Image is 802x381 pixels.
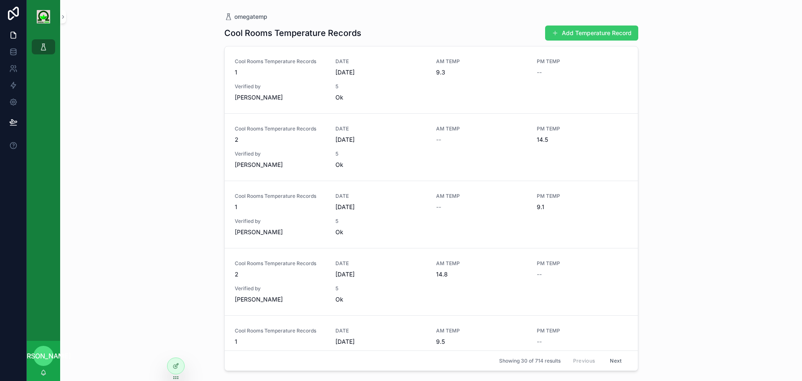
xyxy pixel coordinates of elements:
[436,338,527,346] span: 9.5
[235,295,325,304] span: [PERSON_NAME]
[537,260,627,267] span: PM TEMP
[436,193,527,199] span: AM TEMP
[436,125,527,132] span: AM TEMP
[335,327,426,334] span: DATE
[235,68,325,77] span: 1
[235,270,325,279] span: 2
[335,161,426,169] span: Ok
[335,285,426,292] span: 5
[499,358,561,364] span: Showing 30 of 714 results
[537,68,542,77] span: --
[537,327,627,334] span: PM TEMP
[235,151,325,157] span: Verified by
[235,218,325,225] span: Verified by
[436,68,527,77] span: 9.3
[16,351,71,361] span: [PERSON_NAME]
[335,270,426,279] span: [DATE]
[27,33,60,65] div: scrollable content
[436,260,527,267] span: AM TEMP
[537,203,627,211] span: 9.1
[235,193,325,199] span: Cool Rooms Temperature Records
[335,83,426,90] span: 5
[235,125,325,132] span: Cool Rooms Temperature Records
[235,136,325,144] span: 2
[225,46,638,113] a: Cool Rooms Temperature Records1DATE[DATE]AM TEMP9.3PM TEMP--Verified by[PERSON_NAME]5Ok
[235,285,325,292] span: Verified by
[235,203,325,211] span: 1
[335,58,426,65] span: DATE
[235,83,325,90] span: Verified by
[235,58,325,65] span: Cool Rooms Temperature Records
[225,248,638,315] a: Cool Rooms Temperature Records2DATE[DATE]AM TEMP14.8PM TEMP--Verified by[PERSON_NAME]5Ok
[234,13,267,21] span: omegatemp
[235,161,325,169] span: [PERSON_NAME]
[335,228,426,236] span: Ok
[335,193,426,199] span: DATE
[335,136,426,144] span: [DATE]
[224,27,361,39] h1: Cool Rooms Temperature Records
[335,338,426,346] span: [DATE]
[537,193,627,199] span: PM TEMP
[225,181,638,248] a: Cool Rooms Temperature Records1DATE[DATE]AM TEMP--PM TEMP9.1Verified by[PERSON_NAME]5Ok
[604,354,627,367] button: Next
[436,58,527,65] span: AM TEMP
[335,295,426,304] span: Ok
[436,136,441,144] span: --
[335,93,426,102] span: Ok
[235,338,325,346] span: 1
[537,125,627,132] span: PM TEMP
[436,203,441,211] span: --
[335,260,426,267] span: DATE
[235,93,325,102] span: [PERSON_NAME]
[545,26,638,41] button: Add Temperature Record
[235,260,325,267] span: Cool Rooms Temperature Records
[37,10,50,23] img: App logo
[537,58,627,65] span: PM TEMP
[537,136,627,144] span: 14.5
[224,13,267,21] a: omegatemp
[335,151,426,157] span: 5
[436,327,527,334] span: AM TEMP
[436,270,527,279] span: 14.8
[235,327,325,334] span: Cool Rooms Temperature Records
[235,228,325,236] span: [PERSON_NAME]
[335,203,426,211] span: [DATE]
[335,218,426,225] span: 5
[537,338,542,346] span: --
[225,113,638,181] a: Cool Rooms Temperature Records2DATE[DATE]AM TEMP--PM TEMP14.5Verified by[PERSON_NAME]5Ok
[537,270,542,279] span: --
[335,68,426,77] span: [DATE]
[335,125,426,132] span: DATE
